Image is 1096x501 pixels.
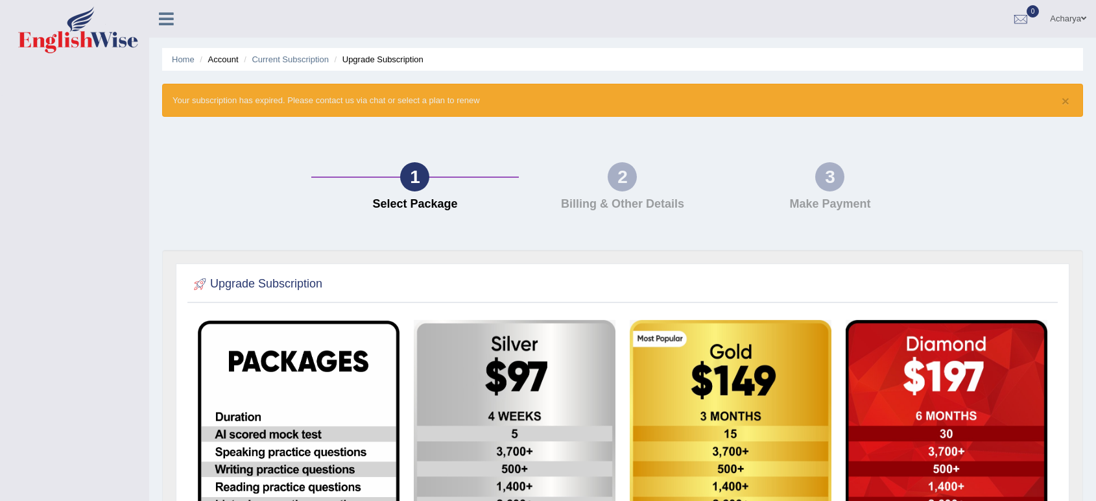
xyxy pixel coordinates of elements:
li: Upgrade Subscription [331,53,423,66]
li: Account [197,53,238,66]
h2: Upgrade Subscription [191,275,322,294]
div: 1 [400,162,429,191]
h4: Select Package [318,198,512,211]
span: 0 [1027,5,1040,18]
h4: Billing & Other Details [525,198,720,211]
button: × [1062,94,1069,108]
a: Home [172,55,195,64]
div: 3 [815,162,844,191]
div: Your subscription has expired. Please contact us via chat or select a plan to renew [162,84,1083,117]
a: Current Subscription [252,55,329,64]
div: 2 [608,162,637,191]
h4: Make Payment [733,198,927,211]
